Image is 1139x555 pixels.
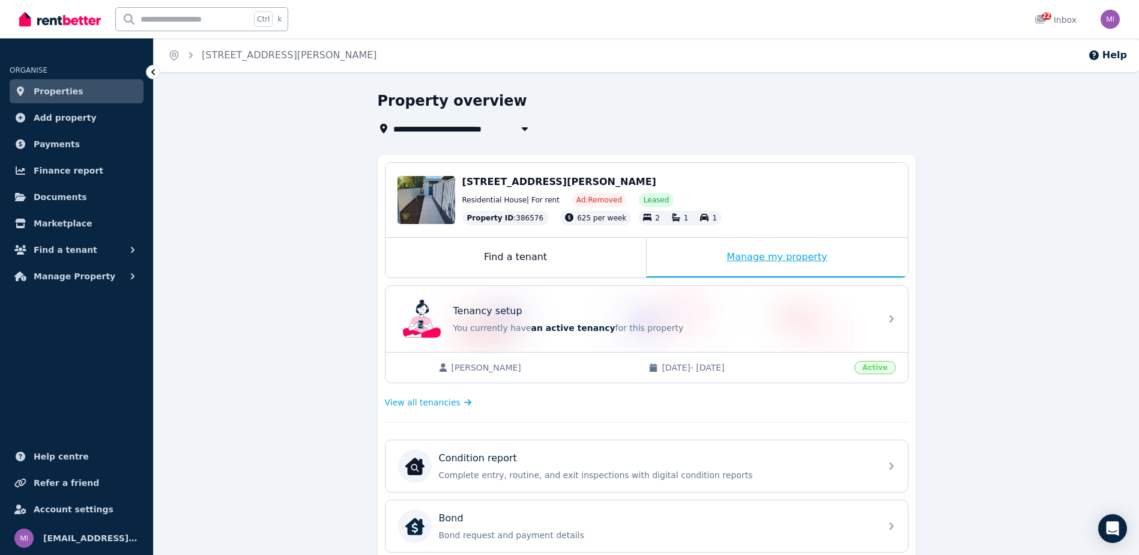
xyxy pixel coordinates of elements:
[14,529,34,548] img: mikeill@hotmail.com
[10,66,47,74] span: ORGANISE
[10,238,144,262] button: Find a tenant
[10,185,144,209] a: Documents
[154,38,391,72] nav: Breadcrumb
[577,214,626,222] span: 625 per week
[10,159,144,183] a: Finance report
[19,10,101,28] img: RentBetter
[439,451,517,466] p: Condition report
[34,84,83,99] span: Properties
[34,502,113,517] span: Account settings
[34,216,92,231] span: Marketplace
[34,137,80,151] span: Payments
[467,213,514,223] span: Property ID
[453,304,522,318] p: Tenancy setup
[10,211,144,235] a: Marketplace
[10,444,144,469] a: Help centre
[385,500,908,552] a: BondBondBond request and payment details
[712,214,717,222] span: 1
[202,49,377,61] a: [STREET_ADDRESS][PERSON_NAME]
[655,214,660,222] span: 2
[462,211,549,225] div: : 386576
[854,361,895,374] span: Active
[10,264,144,288] button: Manage Property
[439,511,464,526] p: Bond
[385,396,461,408] span: View all tenancies
[254,11,273,27] span: Ctrl
[647,238,908,277] div: Manage my property
[462,176,656,187] span: [STREET_ADDRESS][PERSON_NAME]
[10,79,144,103] a: Properties
[462,195,560,205] span: Residential House | For rent
[644,195,669,205] span: Leased
[403,300,441,338] img: Tenancy setup
[531,323,615,333] span: an active tenancy
[684,214,689,222] span: 1
[34,449,89,464] span: Help centre
[405,517,424,536] img: Bond
[10,497,144,521] a: Account settings
[34,163,103,178] span: Finance report
[34,243,97,257] span: Find a tenant
[453,322,874,334] p: You currently have for this property
[34,190,87,204] span: Documents
[576,195,622,205] span: Ad: Removed
[34,269,115,284] span: Manage Property
[1088,48,1127,62] button: Help
[439,529,874,541] p: Bond request and payment details
[34,476,99,490] span: Refer a friend
[277,14,282,24] span: k
[378,91,527,111] h1: Property overview
[385,396,472,408] a: View all tenancies
[10,471,144,495] a: Refer a friend
[34,111,97,125] span: Add property
[385,286,908,352] a: Tenancy setupTenancy setupYou currently havean active tenancyfor this property
[439,469,874,481] p: Complete entry, routine, and exit inspections with digital condition reports
[1035,14,1077,26] div: Inbox
[662,362,847,374] span: [DATE] - [DATE]
[1042,13,1051,20] span: 22
[452,362,637,374] span: [PERSON_NAME]
[385,238,646,277] div: Find a tenant
[385,440,908,492] a: Condition reportCondition reportComplete entry, routine, and exit inspections with digital condit...
[10,132,144,156] a: Payments
[43,531,139,545] span: [EMAIL_ADDRESS][DOMAIN_NAME]
[1101,10,1120,29] img: mikeill@hotmail.com
[10,106,144,130] a: Add property
[405,456,424,476] img: Condition report
[1098,514,1127,543] div: Open Intercom Messenger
